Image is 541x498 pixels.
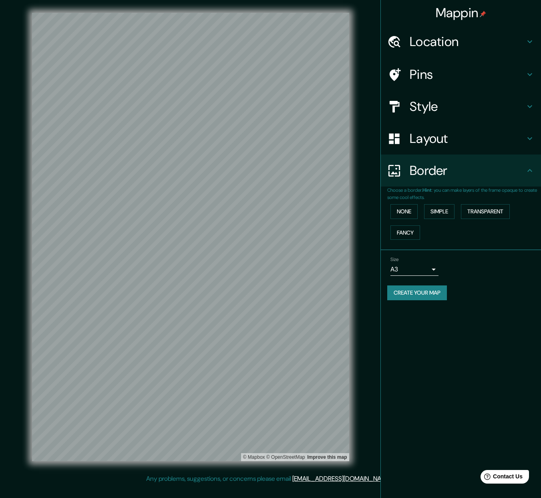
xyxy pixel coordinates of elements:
[422,187,432,193] b: Hint
[243,454,265,460] a: Mapbox
[381,122,541,155] div: Layout
[390,256,399,263] label: Size
[390,225,420,240] button: Fancy
[381,26,541,58] div: Location
[410,66,525,82] h4: Pins
[146,474,392,484] p: Any problems, suggestions, or concerns please email .
[410,131,525,147] h4: Layout
[424,204,455,219] button: Simple
[266,454,305,460] a: OpenStreetMap
[381,155,541,187] div: Border
[436,5,487,21] h4: Mappin
[381,58,541,90] div: Pins
[480,11,486,17] img: pin-icon.png
[387,187,541,201] p: Choose a border. : you can make layers of the frame opaque to create some cool effects.
[32,13,349,461] canvas: Map
[292,474,391,483] a: [EMAIL_ADDRESS][DOMAIN_NAME]
[410,34,525,50] h4: Location
[410,163,525,179] h4: Border
[390,204,418,219] button: None
[410,98,525,114] h4: Style
[387,285,447,300] button: Create your map
[307,454,347,460] a: Map feedback
[390,263,438,276] div: A3
[470,467,532,489] iframe: Help widget launcher
[461,204,510,219] button: Transparent
[381,90,541,122] div: Style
